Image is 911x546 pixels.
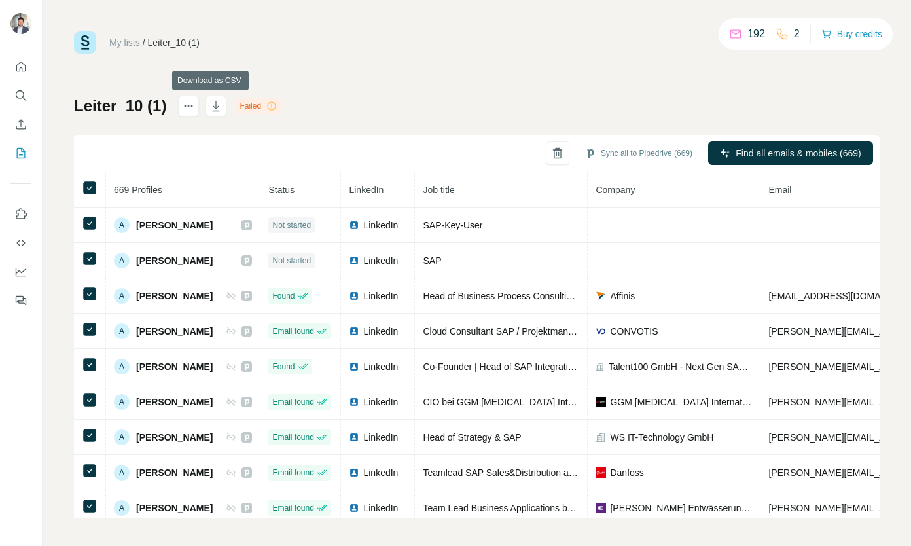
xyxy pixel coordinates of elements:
[136,254,213,267] span: [PERSON_NAME]
[596,467,606,478] img: company-logo
[136,395,213,409] span: [PERSON_NAME]
[596,291,606,301] img: company-logo
[708,141,873,165] button: Find all emails & mobiles (669)
[114,217,130,233] div: A
[136,360,213,373] span: [PERSON_NAME]
[349,503,359,513] img: LinkedIn logo
[576,143,702,163] button: Sync all to Pipedrive (669)
[349,326,359,337] img: LinkedIn logo
[363,289,398,302] span: LinkedIn
[74,96,166,117] h1: Leiter_10 (1)
[349,255,359,266] img: LinkedIn logo
[423,291,620,301] span: Head of Business Process Consulting | Prokurist
[423,397,637,407] span: CIO bei GGM [MEDICAL_DATA] International GmbH
[10,84,31,107] button: Search
[272,219,311,231] span: Not started
[349,185,384,195] span: LinkedIn
[272,255,311,266] span: Not started
[596,397,606,407] img: company-logo
[114,429,130,445] div: A
[136,219,213,232] span: [PERSON_NAME]
[114,359,130,374] div: A
[148,36,200,49] div: Leiter_10 (1)
[272,290,295,302] span: Found
[136,289,213,302] span: [PERSON_NAME]
[10,289,31,312] button: Feedback
[610,501,752,515] span: [PERSON_NAME] Entwässerungstechnik
[10,55,31,79] button: Quick start
[143,36,145,49] li: /
[349,432,359,443] img: LinkedIn logo
[74,31,96,54] img: Surfe Logo
[363,466,398,479] span: LinkedIn
[349,467,359,478] img: LinkedIn logo
[736,147,861,160] span: Find all emails & mobiles (669)
[136,325,213,338] span: [PERSON_NAME]
[10,113,31,136] button: Enrich CSV
[272,396,313,408] span: Email found
[136,431,213,444] span: [PERSON_NAME]
[10,202,31,226] button: Use Surfe on LinkedIn
[423,361,635,372] span: Co-Founder | Head of SAP Integration & Technology
[821,25,882,43] button: Buy credits
[363,254,398,267] span: LinkedIn
[596,185,635,195] span: Company
[423,467,669,478] span: Teamlead SAP Sales&Distribution at [GEOGRAPHIC_DATA]
[610,395,752,409] span: GGM [MEDICAL_DATA] International GmbH
[363,431,398,444] span: LinkedIn
[610,289,635,302] span: Affinis
[363,325,398,338] span: LinkedIn
[423,185,454,195] span: Job title
[423,503,746,513] span: Team Lead Business Applications bei [PERSON_NAME] Entwässerungstechnik
[114,185,162,195] span: 669 Profiles
[349,291,359,301] img: LinkedIn logo
[423,432,521,443] span: Head of Strategy & SAP
[114,394,130,410] div: A
[609,360,753,373] span: Talent100 GmbH - Next Gen SAP Services
[363,219,398,232] span: LinkedIn
[10,13,31,34] img: Avatar
[363,395,398,409] span: LinkedIn
[268,185,295,195] span: Status
[178,96,199,117] button: actions
[363,360,398,373] span: LinkedIn
[272,325,313,337] span: Email found
[10,231,31,255] button: Use Surfe API
[596,503,606,513] img: company-logo
[272,361,295,373] span: Found
[423,326,662,337] span: Cloud Consultant SAP / Projektmanager bei iXenso Group.
[610,466,643,479] span: Danfoss
[272,502,313,514] span: Email found
[794,26,800,42] p: 2
[10,141,31,165] button: My lists
[610,431,713,444] span: WS IT-Technology GmbH
[114,323,130,339] div: A
[747,26,765,42] p: 192
[114,253,130,268] div: A
[272,431,313,443] span: Email found
[349,220,359,230] img: LinkedIn logo
[423,255,441,266] span: SAP
[768,185,791,195] span: Email
[423,220,482,230] span: SAP-Key-User
[349,397,359,407] img: LinkedIn logo
[610,325,658,338] span: CONVOTIS
[596,326,606,337] img: company-logo
[10,260,31,283] button: Dashboard
[363,501,398,515] span: LinkedIn
[114,288,130,304] div: A
[272,467,313,479] span: Email found
[349,361,359,372] img: LinkedIn logo
[236,98,281,114] div: Failed
[109,37,140,48] a: My lists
